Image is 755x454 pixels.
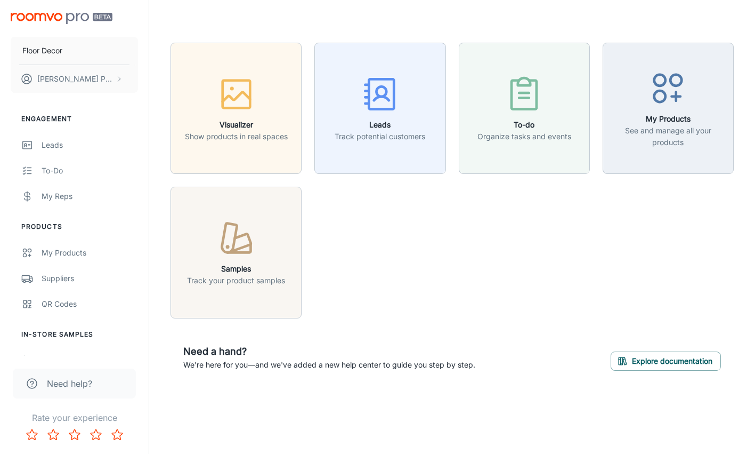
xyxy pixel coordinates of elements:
button: Rate 2 star [43,424,64,445]
div: Suppliers [42,273,138,284]
div: My Products [42,247,138,259]
p: We're here for you—and we've added a new help center to guide you step by step. [183,359,475,371]
div: QR Codes [42,298,138,310]
button: Rate 4 star [85,424,107,445]
button: VisualizerShow products in real spaces [171,43,302,174]
button: My ProductsSee and manage all your products [603,43,734,174]
div: Leads [42,139,138,151]
p: Track potential customers [335,131,425,142]
p: [PERSON_NAME] Phoenix [37,73,112,85]
div: My Reps [42,190,138,202]
button: Explore documentation [611,352,721,371]
a: To-doOrganize tasks and events [459,102,590,113]
a: LeadsTrack potential customers [314,102,445,113]
span: Need help? [47,377,92,390]
button: Floor Decor [11,37,138,65]
h6: My Products [610,113,727,125]
button: Rate 3 star [64,424,85,445]
h6: To-do [477,119,571,131]
button: Rate 1 star [21,424,43,445]
p: Floor Decor [22,45,62,57]
img: Roomvo PRO Beta [11,13,112,24]
p: Show products in real spaces [185,131,288,142]
h6: Need a hand? [183,344,475,359]
p: Track your product samples [187,275,285,286]
a: SamplesTrack your product samples [171,246,302,257]
h6: Visualizer [185,119,288,131]
p: Rate your experience [9,411,140,424]
button: SamplesTrack your product samples [171,187,302,318]
h6: Leads [335,119,425,131]
div: My Samples [42,355,138,367]
button: [PERSON_NAME] Phoenix [11,65,138,93]
p: Organize tasks and events [477,131,571,142]
a: My ProductsSee and manage all your products [603,102,734,113]
div: To-do [42,165,138,177]
h6: Samples [187,263,285,275]
button: To-doOrganize tasks and events [459,43,590,174]
a: Explore documentation [611,355,721,365]
button: LeadsTrack potential customers [314,43,445,174]
button: Rate 5 star [107,424,128,445]
p: See and manage all your products [610,125,727,148]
